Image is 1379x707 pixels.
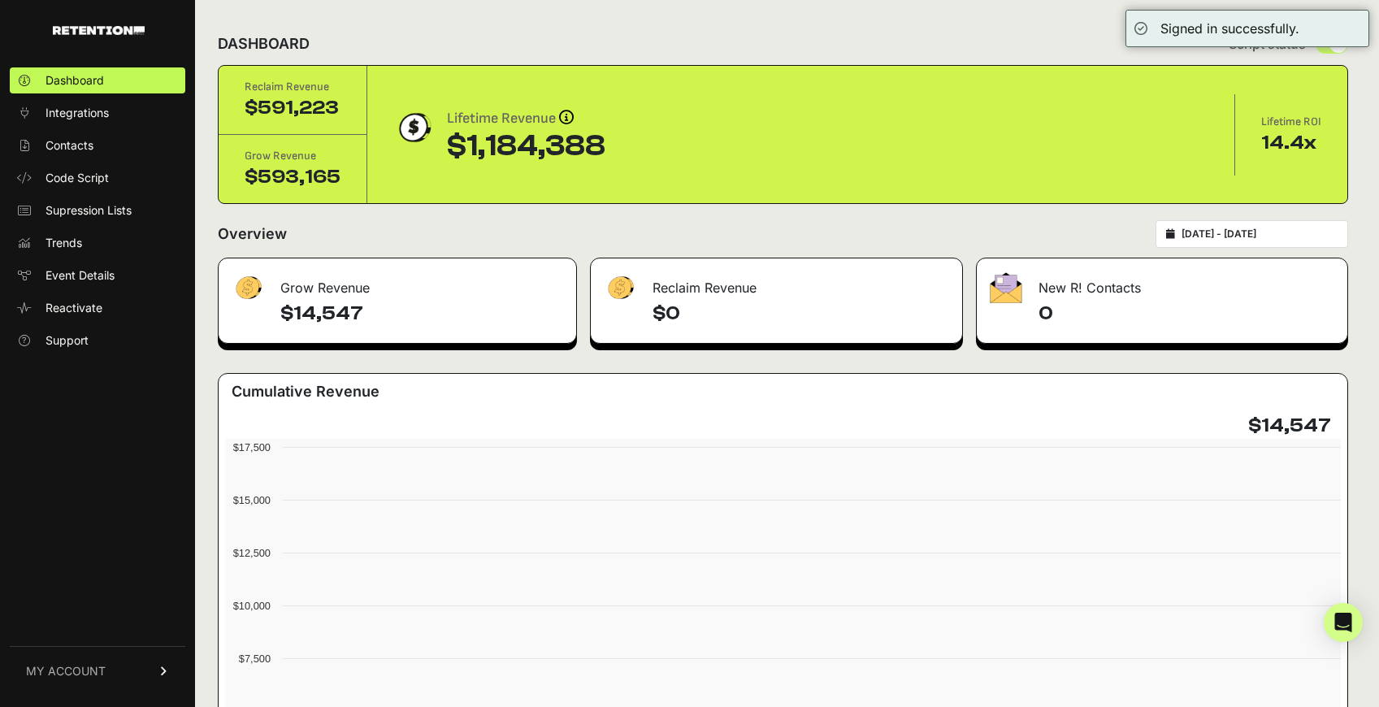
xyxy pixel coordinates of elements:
[393,107,434,148] img: dollar-coin-05c43ed7efb7bc0c12610022525b4bbbb207c7efeef5aecc26f025e68dcafac9.png
[1261,130,1321,156] div: 14.4x
[10,262,185,288] a: Event Details
[604,272,636,304] img: fa-dollar-13500eef13a19c4ab2b9ed9ad552e47b0d9fc28b02b83b90ba0e00f96d6372e9.png
[447,130,605,163] div: $1,184,388
[233,494,271,506] text: $15,000
[218,223,287,245] h2: Overview
[46,267,115,284] span: Event Details
[245,164,340,190] div: $593,165
[10,295,185,321] a: Reactivate
[46,72,104,89] span: Dashboard
[46,332,89,349] span: Support
[1039,301,1334,327] h4: 0
[245,95,340,121] div: $591,223
[1248,413,1331,439] h4: $14,547
[232,380,379,403] h3: Cumulative Revenue
[219,258,576,307] div: Grow Revenue
[10,327,185,353] a: Support
[977,258,1347,307] div: New R! Contacts
[46,300,102,316] span: Reactivate
[46,170,109,186] span: Code Script
[233,547,271,559] text: $12,500
[10,165,185,191] a: Code Script
[10,646,185,696] a: MY ACCOUNT
[447,107,605,130] div: Lifetime Revenue
[653,301,950,327] h4: $0
[46,202,132,219] span: Supression Lists
[10,132,185,158] a: Contacts
[233,441,271,453] text: $17,500
[1324,603,1363,642] div: Open Intercom Messenger
[10,100,185,126] a: Integrations
[46,105,109,121] span: Integrations
[233,600,271,612] text: $10,000
[1160,19,1299,38] div: Signed in successfully.
[280,301,563,327] h4: $14,547
[239,653,271,665] text: $7,500
[26,663,106,679] span: MY ACCOUNT
[10,230,185,256] a: Trends
[10,67,185,93] a: Dashboard
[245,79,340,95] div: Reclaim Revenue
[53,26,145,35] img: Retention.com
[990,272,1022,303] img: fa-envelope-19ae18322b30453b285274b1b8af3d052b27d846a4fbe8435d1a52b978f639a2.png
[10,197,185,223] a: Supression Lists
[218,33,310,55] h2: DASHBOARD
[46,137,93,154] span: Contacts
[245,148,340,164] div: Grow Revenue
[232,272,264,304] img: fa-dollar-13500eef13a19c4ab2b9ed9ad552e47b0d9fc28b02b83b90ba0e00f96d6372e9.png
[591,258,963,307] div: Reclaim Revenue
[1261,114,1321,130] div: Lifetime ROI
[46,235,82,251] span: Trends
